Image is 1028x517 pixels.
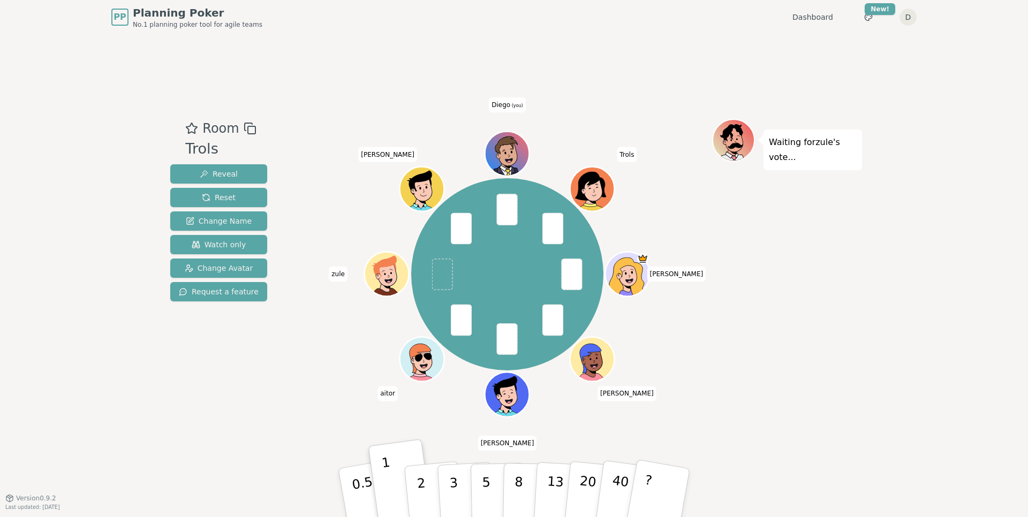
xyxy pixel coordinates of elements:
span: Click to change your name [598,386,656,401]
span: Change Avatar [185,263,253,273]
span: María is the host [638,253,649,264]
p: 1 [381,455,397,513]
span: Request a feature [179,286,259,297]
button: New! [859,7,878,27]
button: Change Avatar [170,258,267,278]
span: Click to change your name [478,436,537,451]
span: PP [114,11,126,24]
span: Version 0.9.2 [16,494,56,503]
span: Reset [202,192,236,203]
span: Planning Poker [133,5,262,20]
span: Click to change your name [358,147,417,162]
div: New! [865,3,895,15]
span: (you) [510,103,523,108]
a: PPPlanning PokerNo.1 planning poker tool for agile teams [111,5,262,29]
button: Reveal [170,164,267,184]
span: Last updated: [DATE] [5,504,60,510]
span: Click to change your name [489,97,525,112]
span: Reveal [200,169,238,179]
span: No.1 planning poker tool for agile teams [133,20,262,29]
button: D [899,9,917,26]
span: Click to change your name [377,386,398,401]
button: Request a feature [170,282,267,301]
span: Change Name [186,216,252,226]
button: Click to change your avatar [486,133,528,174]
button: Watch only [170,235,267,254]
div: Trols [185,138,256,160]
p: Waiting for zule 's vote... [769,135,857,165]
span: Click to change your name [647,267,706,282]
span: Watch only [192,239,246,250]
button: Change Name [170,211,267,231]
span: Click to change your name [617,147,637,162]
button: Version0.9.2 [5,494,56,503]
a: Dashboard [792,12,833,22]
button: Reset [170,188,267,207]
span: Click to change your name [329,267,347,282]
button: Add as favourite [185,119,198,138]
span: Room [202,119,239,138]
